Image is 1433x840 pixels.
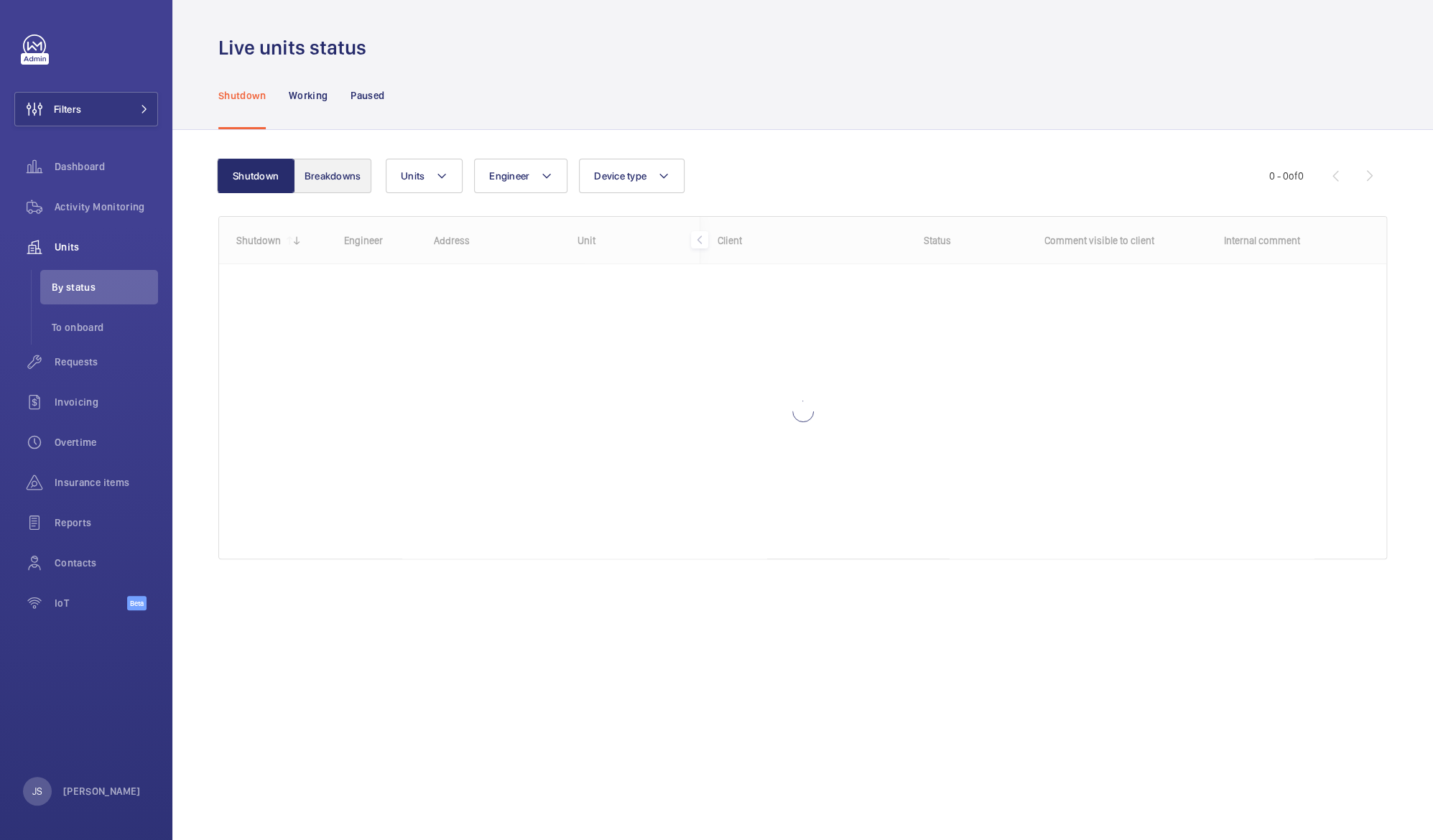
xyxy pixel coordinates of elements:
button: Engineer [474,159,567,193]
span: Requests [55,355,158,369]
p: JS [32,784,42,798]
h1: Live units status [218,34,375,61]
span: Invoicing [55,395,158,409]
span: Filters [54,102,81,116]
span: Contacts [55,556,158,570]
button: Units [386,159,463,193]
span: By status [52,280,158,294]
span: 0 - 0 0 [1269,171,1304,181]
span: Dashboard [55,159,158,174]
span: Device type [594,170,646,182]
p: Working [289,88,328,103]
p: Shutdown [218,88,266,103]
span: Insurance items [55,475,158,490]
span: Reports [55,515,158,530]
span: Engineer [489,170,529,182]
span: Units [55,240,158,254]
span: Beta [127,596,147,610]
button: Breakdowns [294,159,371,193]
p: [PERSON_NAME] [63,784,141,798]
span: Overtime [55,435,158,449]
span: Activity Monitoring [55,200,158,214]
span: To onboard [52,320,158,335]
span: IoT [55,596,127,610]
p: Paused [351,88,384,103]
span: Units [401,170,425,182]
button: Device type [579,159,685,193]
button: Shutdown [217,159,295,193]
button: Filters [14,92,158,126]
span: of [1289,170,1298,182]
